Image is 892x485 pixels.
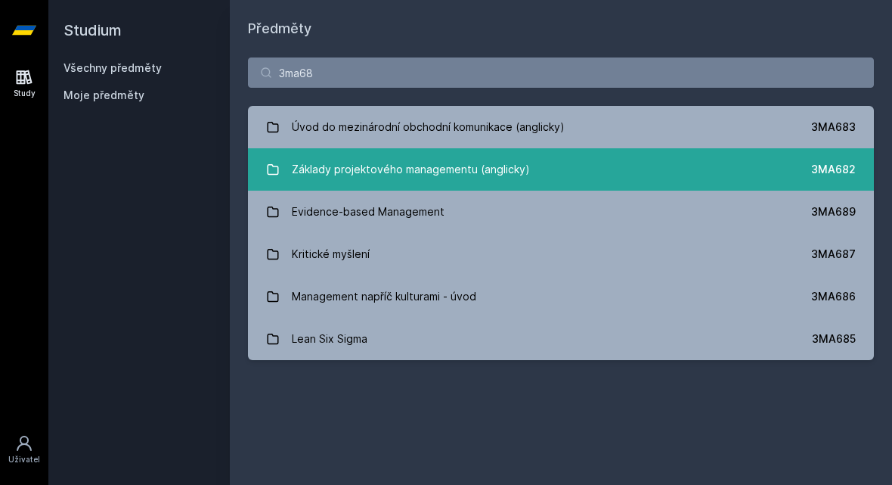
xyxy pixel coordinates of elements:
[292,197,444,227] div: Evidence-based Management
[292,239,370,269] div: Kritické myšlení
[248,106,874,148] a: Úvod do mezinárodní obchodní komunikace (anglicky) 3MA683
[63,61,162,74] a: Všechny předměty
[248,148,874,191] a: Základy projektového managementu (anglicky) 3MA682
[3,427,45,473] a: Uživatel
[248,58,874,88] input: Název nebo ident předmětu…
[3,61,45,107] a: Study
[63,88,144,103] span: Moje předměty
[811,162,856,177] div: 3MA682
[811,204,856,219] div: 3MA689
[811,289,856,304] div: 3MA686
[812,331,856,347] div: 3MA685
[248,18,874,39] h1: Předměty
[248,275,874,318] a: Management napříč kulturami - úvod 3MA686
[811,247,856,262] div: 3MA687
[248,318,874,360] a: Lean Six Sigma 3MA685
[292,281,476,312] div: Management napříč kulturami - úvod
[811,120,856,135] div: 3MA683
[292,112,565,142] div: Úvod do mezinárodní obchodní komunikace (anglicky)
[8,454,40,465] div: Uživatel
[14,88,36,99] div: Study
[248,191,874,233] a: Evidence-based Management 3MA689
[248,233,874,275] a: Kritické myšlení 3MA687
[292,324,367,354] div: Lean Six Sigma
[292,154,530,185] div: Základy projektového managementu (anglicky)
